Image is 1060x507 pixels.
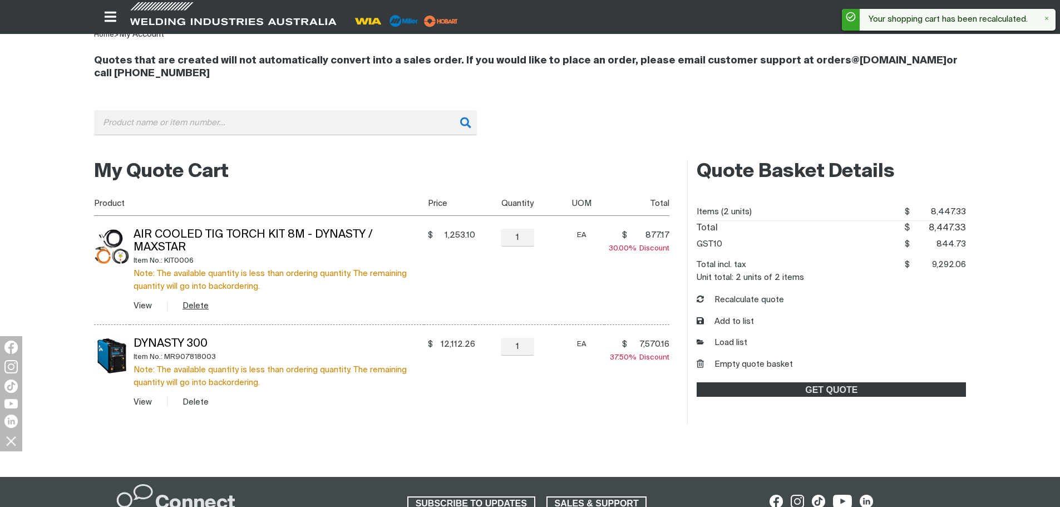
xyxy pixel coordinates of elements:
[904,224,910,233] span: $
[134,267,424,293] div: Note: The available quantity is less than ordering quantity. The remaining quantity will go into ...
[94,110,477,135] input: Product name or item number...
[604,191,670,216] th: Total
[697,358,793,371] button: Empty quote basket
[94,229,130,264] img: Air Cooled TIG Torch Kit 8m - Dynasty / Maxstar
[94,31,114,38] a: Home
[421,17,461,25] a: miller
[697,257,746,273] dt: Total incl. tax
[697,337,747,350] a: Load list
[94,191,424,216] th: Product
[134,254,424,267] div: Item No.: KIT0006
[134,351,424,363] div: Item No.: MR907818003
[421,13,461,29] img: miller
[4,415,18,428] img: LinkedIn
[94,55,967,80] h4: Quotes that are created will not automatically convert into a sales order. If you would like to p...
[114,31,119,38] span: >
[560,229,604,242] div: EA
[4,399,18,408] img: YouTube
[622,230,627,241] span: $
[119,30,164,38] a: My Account
[4,341,18,354] img: Facebook
[910,221,967,236] span: 8,447.33
[905,240,910,248] span: $
[436,339,475,350] span: 12,112.26
[697,236,722,253] dt: GST10
[697,204,752,220] dt: Items (2 units)
[4,360,18,373] img: Instagram
[697,273,804,282] dt: Unit total: 2 units of 2 items
[555,191,604,216] th: UOM
[134,363,424,389] div: Note: The available quantity is less than ordering quantity. The remaining quantity will go into ...
[905,260,910,269] span: $
[630,230,669,241] span: 877.17
[2,431,21,450] img: hide socials
[183,396,209,408] button: Delete Dynasty 300
[134,302,152,310] a: View Air Cooled TIG Torch Kit 8m - Dynasty / Maxstar
[183,299,209,312] button: Delete Air Cooled TIG Torch Kit 8m - Dynasty / Maxstar
[475,191,555,216] th: Quantity
[560,338,604,351] div: EA
[94,338,130,373] img: Dynasty 300
[134,338,208,350] a: Dynasty 300
[860,9,1047,31] div: Your shopping cart has been recalculated.
[697,316,754,328] button: Add to list
[697,294,784,307] button: Recalculate quote
[94,160,670,184] h2: My Quote Cart
[424,191,475,216] th: Price
[134,229,373,253] a: Air Cooled TIG Torch Kit 8m - Dynasty / Maxstar
[428,339,433,350] span: $
[609,245,669,252] span: Discount
[630,339,669,350] span: 7,570.16
[94,110,967,152] div: Product or group for quick order
[905,208,910,216] span: $
[697,382,966,397] a: GET QUOTE
[910,236,967,253] span: 844.73
[910,204,967,220] span: 8,447.33
[622,339,627,350] span: $
[609,245,639,252] span: 30.00%
[610,354,669,361] span: Discount
[697,221,718,236] dt: Total
[610,354,639,361] span: 37.50%
[910,257,967,273] span: 9,292.06
[436,230,475,241] span: 1,253.10
[134,398,152,406] a: View Dynasty 300
[851,56,946,66] a: @[DOMAIN_NAME]
[428,230,433,241] span: $
[697,160,966,184] h2: Quote Basket Details
[698,382,965,397] span: GET QUOTE
[4,380,18,393] img: TikTok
